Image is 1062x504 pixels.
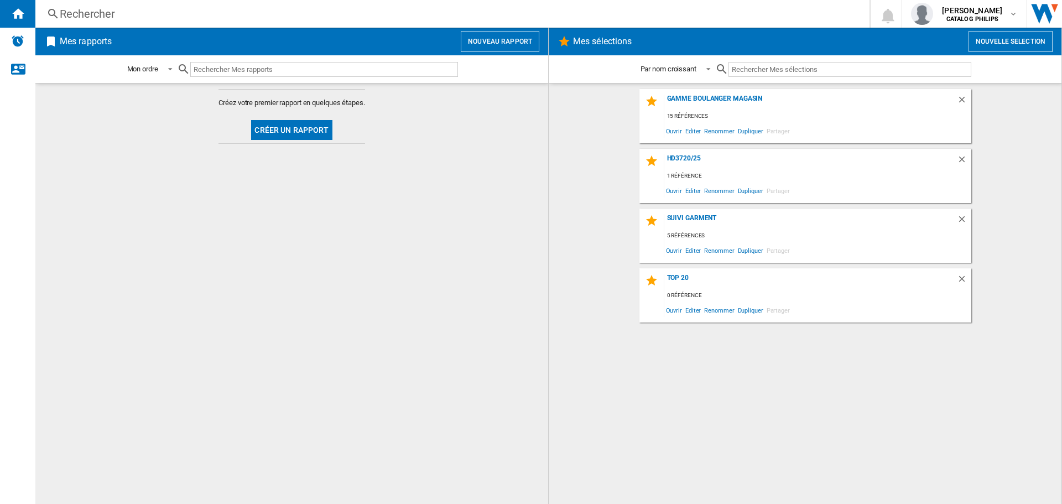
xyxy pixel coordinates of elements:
[942,5,1002,16] span: [PERSON_NAME]
[969,31,1053,52] button: Nouvelle selection
[60,6,841,22] div: Rechercher
[127,65,158,73] div: Mon ordre
[461,31,539,52] button: Nouveau rapport
[702,183,736,198] span: Renommer
[684,123,702,138] span: Editer
[684,243,702,258] span: Editer
[684,303,702,318] span: Editer
[664,214,957,229] div: SUIVI GARMENT
[664,95,957,110] div: Gamme Boulanger Magasin
[664,289,971,303] div: 0 référence
[702,243,736,258] span: Renommer
[736,303,765,318] span: Dupliquer
[664,183,684,198] span: Ouvrir
[911,3,933,25] img: profile.jpg
[664,154,957,169] div: HD3720/25
[736,123,765,138] span: Dupliquer
[190,62,458,77] input: Rechercher Mes rapports
[765,183,792,198] span: Partager
[957,274,971,289] div: Supprimer
[684,183,702,198] span: Editer
[728,62,971,77] input: Rechercher Mes sélections
[571,31,634,52] h2: Mes sélections
[765,243,792,258] span: Partager
[765,303,792,318] span: Partager
[957,95,971,110] div: Supprimer
[664,303,684,318] span: Ouvrir
[664,169,971,183] div: 1 référence
[946,15,998,23] b: CATALOG PHILIPS
[736,183,765,198] span: Dupliquer
[218,98,365,108] span: Créez votre premier rapport en quelques étapes.
[957,154,971,169] div: Supprimer
[641,65,696,73] div: Par nom croissant
[251,120,332,140] button: Créer un rapport
[702,123,736,138] span: Renommer
[11,34,24,48] img: alerts-logo.svg
[664,123,684,138] span: Ouvrir
[664,274,957,289] div: TOP 20
[664,229,971,243] div: 5 références
[765,123,792,138] span: Partager
[664,243,684,258] span: Ouvrir
[736,243,765,258] span: Dupliquer
[664,110,971,123] div: 15 références
[702,303,736,318] span: Renommer
[957,214,971,229] div: Supprimer
[58,31,114,52] h2: Mes rapports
